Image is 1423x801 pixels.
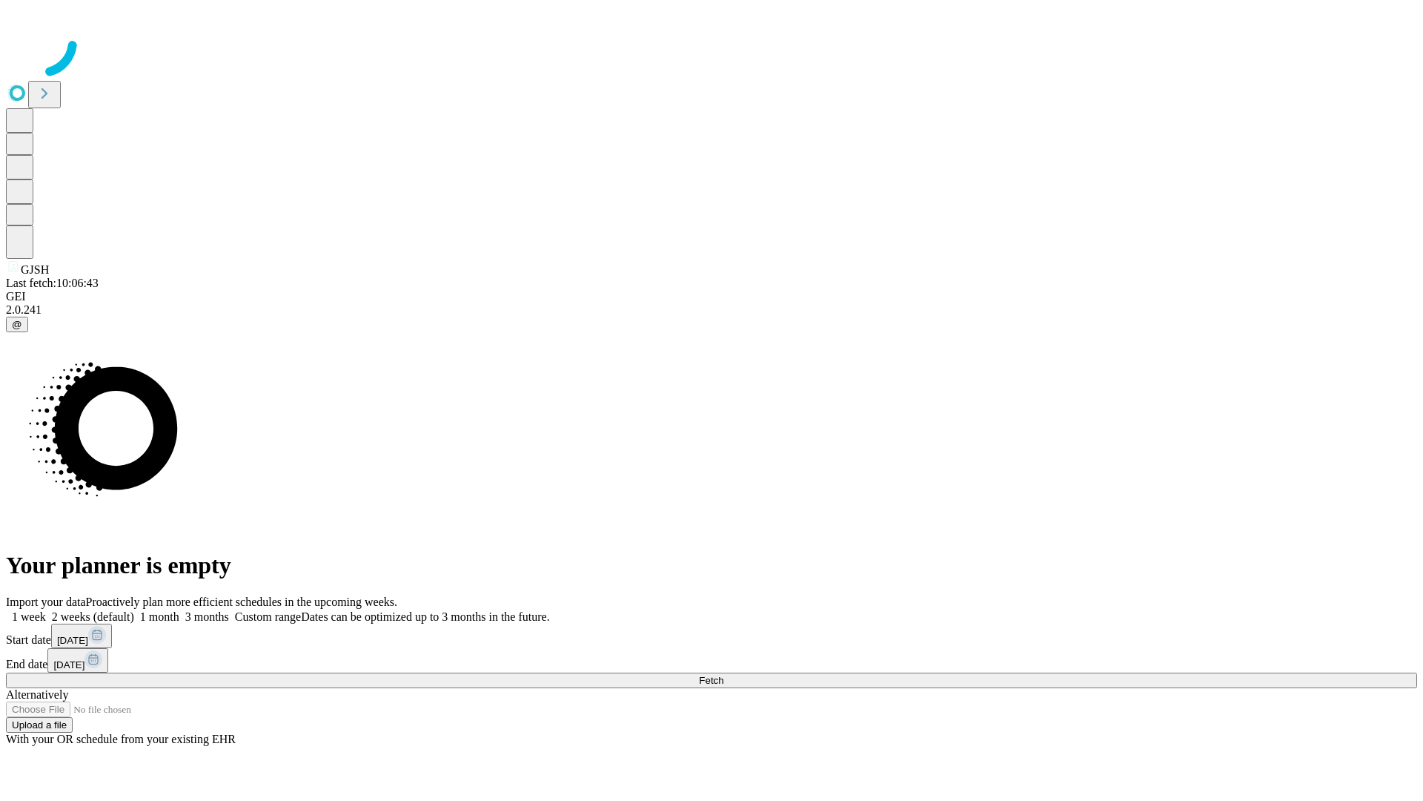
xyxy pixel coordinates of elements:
[6,290,1417,303] div: GEI
[235,610,301,623] span: Custom range
[12,610,46,623] span: 1 week
[699,675,723,686] span: Fetch
[6,552,1417,579] h1: Your planner is empty
[47,648,108,673] button: [DATE]
[86,596,397,608] span: Proactively plan more efficient schedules in the upcoming weeks.
[140,610,179,623] span: 1 month
[51,624,112,648] button: [DATE]
[6,717,73,733] button: Upload a file
[12,319,22,330] span: @
[52,610,134,623] span: 2 weeks (default)
[6,624,1417,648] div: Start date
[6,648,1417,673] div: End date
[6,733,236,745] span: With your OR schedule from your existing EHR
[185,610,229,623] span: 3 months
[6,596,86,608] span: Import your data
[21,263,49,276] span: GJSH
[6,303,1417,317] div: 2.0.241
[6,277,99,289] span: Last fetch: 10:06:43
[57,635,88,646] span: [DATE]
[53,659,84,670] span: [DATE]
[6,673,1417,688] button: Fetch
[301,610,549,623] span: Dates can be optimized up to 3 months in the future.
[6,688,68,701] span: Alternatively
[6,317,28,332] button: @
